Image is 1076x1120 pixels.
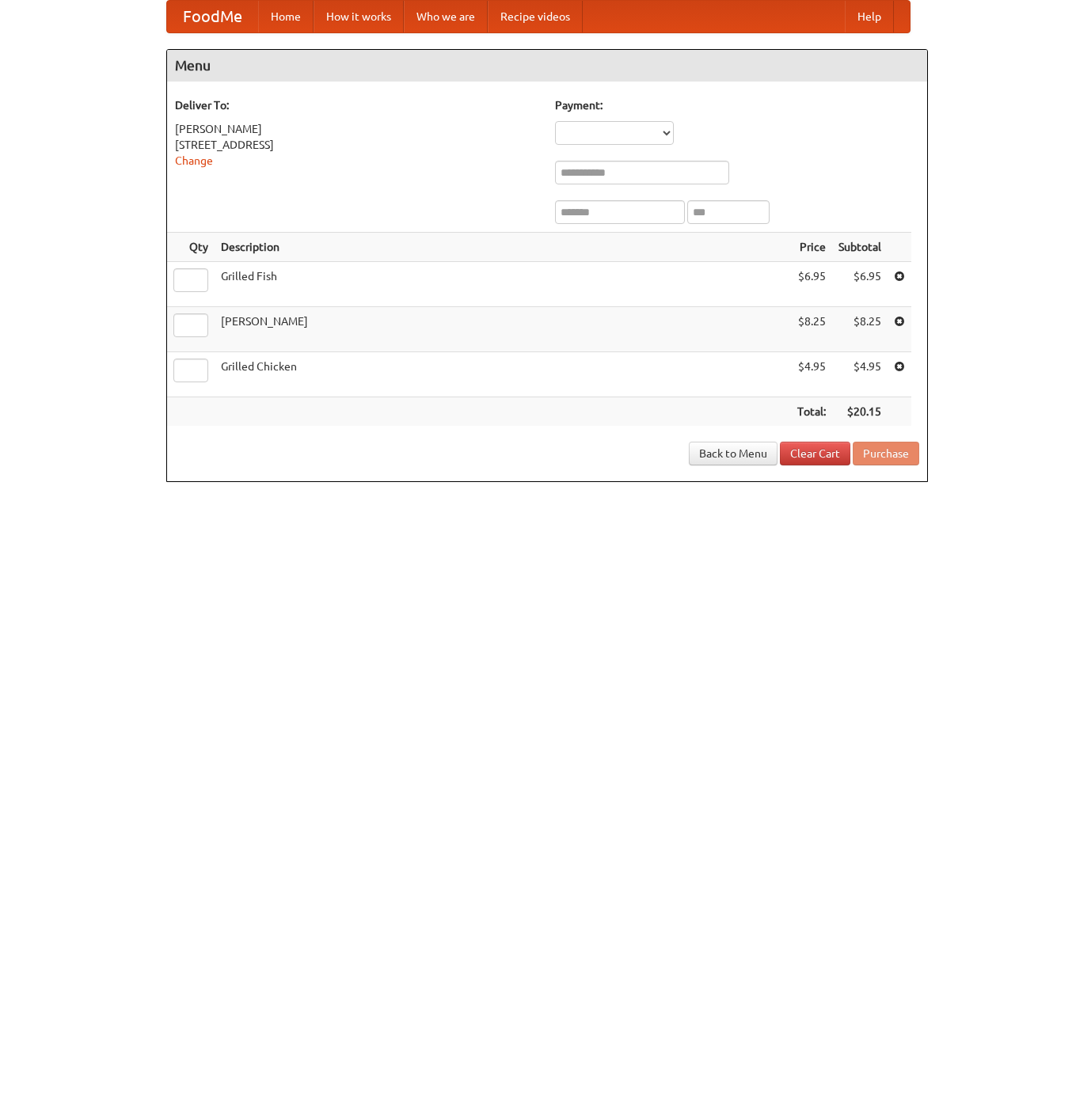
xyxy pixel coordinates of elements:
[791,352,832,397] td: $4.95
[780,442,850,465] a: Clear Cart
[314,1,404,32] a: How it works
[555,97,919,113] h5: Payment:
[832,262,888,307] td: $6.95
[175,121,539,137] div: [PERSON_NAME]
[791,397,832,427] th: Total:
[167,50,927,82] h4: Menu
[215,352,791,397] td: Grilled Chicken
[404,1,488,32] a: Who we are
[832,307,888,352] td: $8.25
[689,442,778,465] a: Back to Menu
[215,307,791,352] td: [PERSON_NAME]
[791,233,832,262] th: Price
[488,1,583,32] a: Recipe videos
[167,1,258,32] a: FoodMe
[791,307,832,352] td: $8.25
[215,233,791,262] th: Description
[215,262,791,307] td: Grilled Fish
[167,233,215,262] th: Qty
[832,233,888,262] th: Subtotal
[175,137,539,153] div: [STREET_ADDRESS]
[791,262,832,307] td: $6.95
[175,97,539,113] h5: Deliver To:
[832,352,888,397] td: $4.95
[258,1,314,32] a: Home
[832,397,888,427] th: $20.15
[175,154,213,167] a: Change
[845,1,894,32] a: Help
[853,442,919,465] button: Purchase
